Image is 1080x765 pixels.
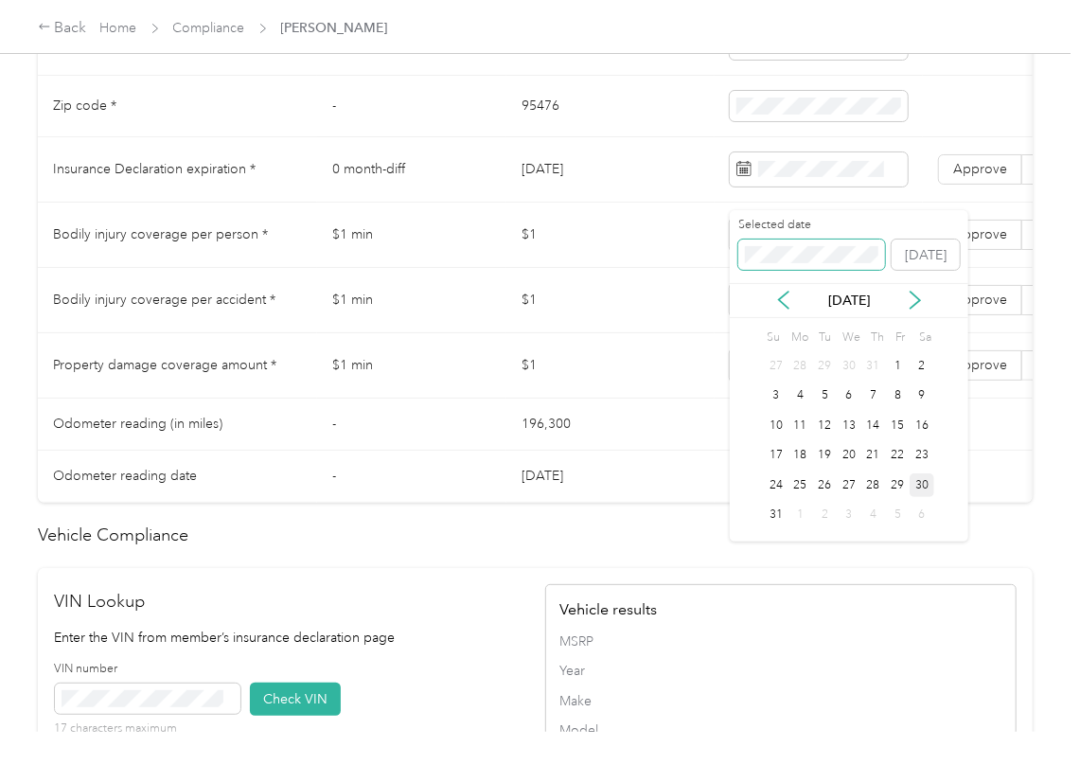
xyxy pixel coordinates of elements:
[910,354,934,378] div: 2
[837,384,861,408] div: 6
[916,325,934,351] div: Sa
[506,203,715,268] td: $1
[815,325,833,351] div: Tu
[886,384,911,408] div: 8
[812,473,837,497] div: 26
[788,354,813,378] div: 28
[38,268,317,333] td: Bodily injury coverage per accident *
[788,444,813,468] div: 18
[812,384,837,408] div: 5
[764,504,788,527] div: 31
[788,473,813,497] div: 25
[38,523,1033,548] h2: Vehicle Compliance
[38,451,317,503] td: Odometer reading date
[861,414,886,437] div: 14
[861,473,886,497] div: 28
[559,598,1002,621] h4: Vehicle results
[837,444,861,468] div: 20
[317,333,506,399] td: $1 min
[317,203,506,268] td: $1 min
[886,354,911,378] div: 1
[837,414,861,437] div: 13
[788,384,813,408] div: 4
[812,444,837,468] div: 19
[953,226,1007,242] span: Approve
[38,203,317,268] td: Bodily injury coverage per person *
[506,399,715,451] td: 196,300
[53,416,222,432] span: Odometer reading (in miles)
[764,325,782,351] div: Su
[38,399,317,451] td: Odometer reading (in miles)
[559,661,1002,681] span: Year
[738,217,885,234] label: Selected date
[861,504,886,527] div: 4
[317,76,506,137] td: -
[55,721,240,738] p: 17 characters maximum
[559,721,1002,740] span: Model
[281,18,388,38] span: [PERSON_NAME]
[38,17,87,40] div: Back
[886,414,911,437] div: 15
[812,504,837,527] div: 2
[53,292,275,308] span: Bodily injury coverage per accident *
[837,473,861,497] div: 27
[506,76,715,137] td: 95476
[886,444,911,468] div: 22
[506,268,715,333] td: $1
[317,451,506,503] td: -
[892,240,960,270] button: [DATE]
[506,451,715,503] td: [DATE]
[38,137,317,203] td: Insurance Declaration expiration *
[953,292,1007,308] span: Approve
[53,357,276,373] span: Property damage coverage amount *
[250,683,341,716] button: Check VIN
[55,661,240,678] label: VIN number
[506,333,715,399] td: $1
[100,20,137,36] a: Home
[910,414,934,437] div: 16
[173,20,245,36] a: Compliance
[953,161,1007,177] span: Approve
[55,589,526,614] h2: VIN Lookup
[38,333,317,399] td: Property damage coverage amount *
[861,354,886,378] div: 31
[953,357,1007,373] span: Approve
[53,161,256,177] span: Insurance Declaration expiration *
[788,325,809,351] div: Mo
[910,504,934,527] div: 6
[764,473,788,497] div: 24
[837,504,861,527] div: 3
[910,444,934,468] div: 23
[892,325,910,351] div: Fr
[910,473,934,497] div: 30
[317,137,506,203] td: 0 month-diff
[868,325,886,351] div: Th
[788,504,813,527] div: 1
[837,354,861,378] div: 30
[764,414,788,437] div: 10
[861,384,886,408] div: 7
[812,414,837,437] div: 12
[53,468,197,484] span: Odometer reading date
[764,354,788,378] div: 27
[886,473,911,497] div: 29
[317,399,506,451] td: -
[764,384,788,408] div: 3
[38,76,317,137] td: Zip code *
[559,691,1002,711] span: Make
[53,98,116,114] span: Zip code *
[53,226,268,242] span: Bodily injury coverage per person *
[861,444,886,468] div: 21
[55,628,526,648] p: Enter the VIN from member’s insurance declaration page
[559,632,1002,651] span: MSRP
[506,137,715,203] td: [DATE]
[886,504,911,527] div: 5
[317,268,506,333] td: $1 min
[788,414,813,437] div: 11
[764,444,788,468] div: 17
[840,325,861,351] div: We
[809,291,889,311] p: [DATE]
[910,384,934,408] div: 9
[974,659,1080,765] iframe: Everlance-gr Chat Button Frame
[812,354,837,378] div: 29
